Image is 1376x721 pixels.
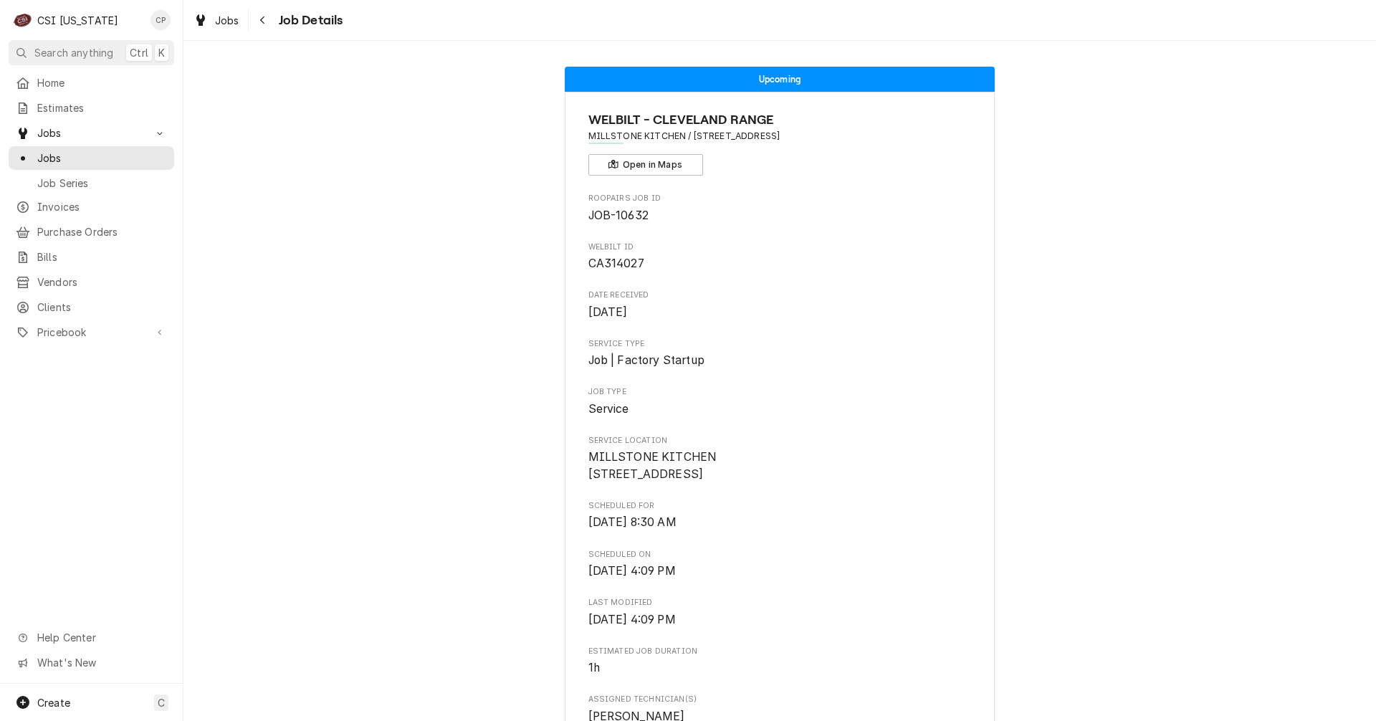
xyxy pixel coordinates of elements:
div: Service Location [588,435,972,483]
button: Open in Maps [588,154,703,176]
span: Roopairs Job ID [588,193,972,204]
a: Invoices [9,195,174,219]
a: Go to Pricebook [9,320,174,344]
span: Last Modified [588,611,972,629]
span: Jobs [37,125,145,140]
span: Jobs [215,13,239,28]
span: WELBILT ID [588,255,972,272]
a: Clients [9,295,174,319]
a: Go to Help Center [9,626,174,649]
span: C [158,695,165,710]
span: Service Type [588,338,972,350]
span: Service Location [588,449,972,482]
div: Status [565,67,995,92]
span: Home [37,75,167,90]
span: WELBILT ID [588,242,972,253]
div: Service Type [588,338,972,369]
a: Home [9,71,174,95]
span: Pricebook [37,325,145,340]
span: Name [588,110,972,130]
div: Roopairs Job ID [588,193,972,224]
span: MILLSTONE KITCHEN [STREET_ADDRESS] [588,450,717,481]
a: Vendors [9,270,174,294]
span: Date Received [588,290,972,301]
span: Estimated Job Duration [588,659,972,677]
span: Service Location [588,435,972,447]
span: Job Type [588,401,972,418]
a: Jobs [9,146,174,170]
span: 1h [588,661,600,674]
a: Bills [9,245,174,269]
div: Estimated Job Duration [588,646,972,677]
span: [DATE] 4:09 PM [588,613,676,626]
div: Job Type [588,386,972,417]
div: Scheduled For [588,500,972,531]
span: JOB-10632 [588,209,649,222]
div: Craig Pierce's Avatar [150,10,171,30]
span: Help Center [37,630,166,645]
span: [DATE] 8:30 AM [588,515,677,529]
span: Estimates [37,100,167,115]
span: Estimated Job Duration [588,646,972,657]
span: Scheduled On [588,563,972,580]
span: Job | Factory Startup [588,353,704,367]
button: Navigate back [252,9,274,32]
span: Service Type [588,352,972,369]
span: [DATE] 4:09 PM [588,564,676,578]
span: Jobs [37,151,167,166]
span: Address [588,130,972,143]
span: Scheduled For [588,514,972,531]
span: Service [588,402,629,416]
span: Roopairs Job ID [588,207,972,224]
div: CP [150,10,171,30]
span: Ctrl [130,45,148,60]
a: Job Series [9,171,174,195]
div: CSI [US_STATE] [37,13,118,28]
span: K [158,45,165,60]
span: Clients [37,300,167,315]
span: Invoices [37,199,167,214]
span: Purchase Orders [37,224,167,239]
a: Purchase Orders [9,220,174,244]
a: Estimates [9,96,174,120]
a: Go to What's New [9,651,174,674]
div: C [13,10,33,30]
div: Scheduled On [588,549,972,580]
div: WELBILT ID [588,242,972,272]
span: Scheduled For [588,500,972,512]
span: Job Series [37,176,167,191]
span: Job Type [588,386,972,398]
span: Job Details [274,11,343,30]
div: Date Received [588,290,972,320]
span: [DATE] [588,305,628,319]
span: Last Modified [588,597,972,608]
span: Date Received [588,304,972,321]
button: Search anythingCtrlK [9,40,174,65]
span: Scheduled On [588,549,972,560]
span: What's New [37,655,166,670]
span: CA314027 [588,257,644,270]
span: Create [37,697,70,709]
a: Jobs [188,9,245,32]
span: Upcoming [759,75,801,84]
div: CSI Kentucky's Avatar [13,10,33,30]
span: Bills [37,249,167,264]
div: Client Information [588,110,972,176]
span: Search anything [34,45,113,60]
span: Assigned Technician(s) [588,694,972,705]
div: Last Modified [588,597,972,628]
a: Go to Jobs [9,121,174,145]
span: Vendors [37,274,167,290]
